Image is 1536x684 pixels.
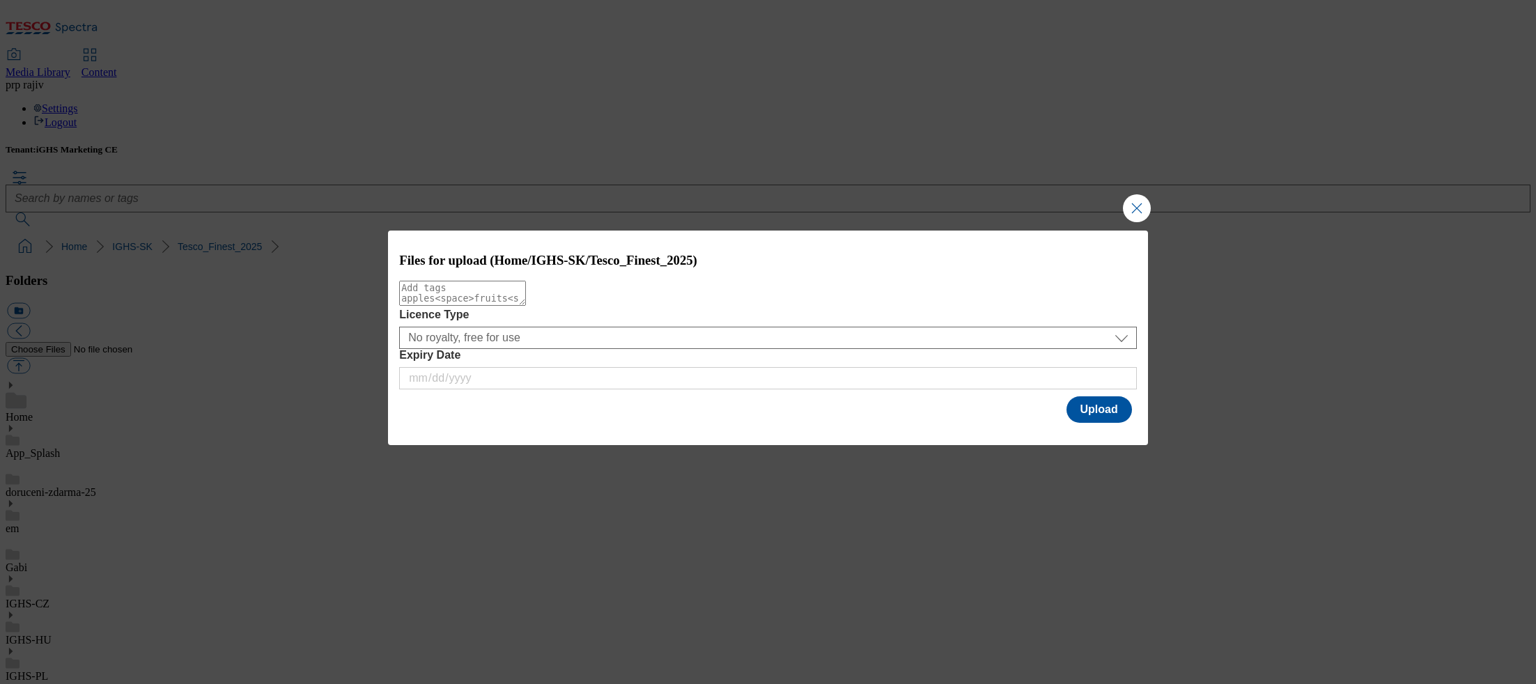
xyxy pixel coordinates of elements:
label: Expiry Date [399,349,1137,362]
button: Upload [1066,396,1132,423]
div: Modal [388,231,1148,446]
label: Licence Type [399,309,1137,321]
h3: Files for upload (Home/IGHS-SK/Tesco_Finest_2025) [399,253,1137,268]
button: Close Modal [1123,194,1151,222]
